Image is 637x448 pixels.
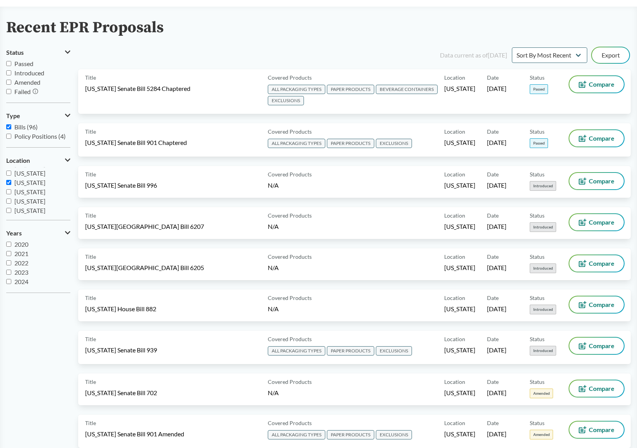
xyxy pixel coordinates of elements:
span: N/A [268,389,279,396]
span: Date [487,419,499,427]
span: N/A [268,305,279,312]
span: Title [85,253,96,261]
span: 2020 [14,241,28,248]
span: Title [85,335,96,343]
span: Introduced [530,305,556,314]
span: ALL PACKAGING TYPES [268,139,325,148]
span: Covered Products [268,170,312,178]
span: Location [444,73,465,82]
span: [US_STATE] [14,179,45,186]
span: Compare [589,385,614,392]
span: [US_STATE] [444,138,475,147]
span: Date [487,211,499,220]
span: Introduced [530,263,556,273]
span: Status [530,294,545,302]
button: Compare [569,76,624,92]
span: Passed [14,60,33,67]
span: Bills (96) [14,123,38,131]
input: [US_STATE] [6,208,11,213]
span: [US_STATE] [444,222,475,231]
span: [US_STATE][GEOGRAPHIC_DATA] Bill 6205 [85,263,204,272]
span: Location [444,253,465,261]
span: Covered Products [268,127,312,136]
span: Covered Products [268,253,312,261]
button: Compare [569,173,624,189]
span: Status [530,335,545,343]
input: [US_STATE] [6,189,11,194]
span: [US_STATE] House Bill 882 [85,305,156,313]
span: [US_STATE] [444,430,475,438]
span: Covered Products [268,419,312,427]
span: Policy Positions (4) [14,132,66,140]
input: Introduced [6,70,11,75]
span: [US_STATE] [444,84,475,93]
span: [US_STATE] Senate Bill 702 [85,389,157,397]
span: Location [444,127,465,136]
span: Title [85,294,96,302]
span: [DATE] [487,263,506,272]
span: [US_STATE] Senate Bill 5284 Chaptered [85,84,190,93]
span: N/A [268,264,279,271]
span: Failed [14,88,31,95]
span: ALL PACKAGING TYPES [268,85,325,94]
span: Compare [589,260,614,267]
span: Introduced [530,346,556,356]
span: Passed [530,84,548,94]
span: PAPER PRODUCTS [327,430,374,439]
span: PAPER PRODUCTS [327,346,374,356]
span: [US_STATE] [444,389,475,397]
span: [US_STATE] [14,188,45,195]
span: Title [85,419,96,427]
span: PAPER PRODUCTS [327,139,374,148]
input: [US_STATE] [6,180,11,185]
button: Years [6,227,70,240]
span: Status [530,253,545,261]
span: Location [444,335,465,343]
input: 2021 [6,251,11,256]
div: Data current as of [DATE] [440,51,507,60]
input: 2023 [6,270,11,275]
span: EXCLUSIONS [376,139,412,148]
span: [DATE] [487,84,506,93]
input: Failed [6,89,11,94]
span: Status [530,378,545,386]
span: Compare [589,427,614,433]
button: Compare [569,296,624,313]
input: 2020 [6,242,11,247]
span: 2023 [14,268,28,276]
span: Introduced [530,181,556,191]
span: [US_STATE] [14,197,45,205]
span: Date [487,170,499,178]
input: 2022 [6,260,11,265]
span: N/A [268,181,279,189]
span: Years [6,230,22,237]
span: Status [530,211,545,220]
input: Amended [6,80,11,85]
span: 2021 [14,250,28,257]
input: Policy Positions (4) [6,134,11,139]
button: Export [592,47,629,63]
input: Passed [6,61,11,66]
span: [US_STATE] Senate Bill 939 [85,346,157,354]
span: Introduced [14,69,44,77]
button: Location [6,154,70,167]
button: Compare [569,422,624,438]
span: Status [530,419,545,427]
span: [US_STATE][GEOGRAPHIC_DATA] Bill 6207 [85,222,204,231]
span: 2024 [14,278,28,285]
span: Location [6,157,30,164]
span: EXCLUSIONS [376,346,412,356]
span: Title [85,211,96,220]
button: Compare [569,130,624,146]
span: ALL PACKAGING TYPES [268,346,325,356]
span: Status [530,170,545,178]
span: Date [487,378,499,386]
span: Title [85,73,96,82]
span: Compare [589,343,614,349]
span: Covered Products [268,211,312,220]
span: Location [444,211,465,220]
button: Compare [569,255,624,272]
span: Status [530,73,545,82]
span: Passed [530,138,548,148]
button: Compare [569,380,624,397]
